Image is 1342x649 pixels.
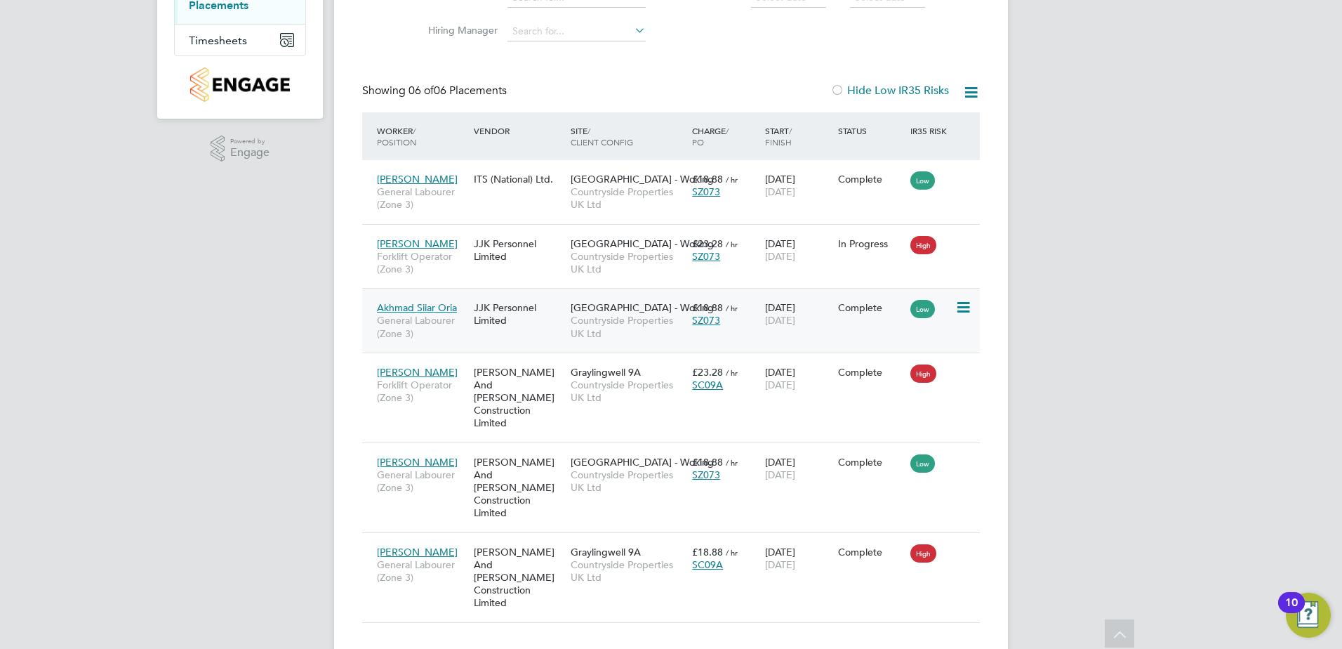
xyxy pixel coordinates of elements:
[377,366,458,379] span: [PERSON_NAME]
[692,237,723,250] span: £23.28
[470,294,567,334] div: JJK Personnel Limited
[377,558,467,584] span: General Labourer (Zone 3)
[838,237,904,250] div: In Progress
[377,456,458,468] span: [PERSON_NAME]
[571,456,714,468] span: [GEOGRAPHIC_DATA] - Woking
[377,250,467,275] span: Forklift Operator (Zone 3)
[377,468,467,494] span: General Labourer (Zone 3)
[835,118,908,143] div: Status
[689,118,762,155] div: Charge
[765,314,795,327] span: [DATE]
[692,173,723,185] span: £18.88
[571,379,685,404] span: Countryside Properties UK Ltd
[765,250,795,263] span: [DATE]
[189,34,247,47] span: Timesheets
[726,547,738,558] span: / hr
[838,456,904,468] div: Complete
[692,301,723,314] span: £18.88
[910,365,936,383] span: High
[838,366,904,379] div: Complete
[762,359,835,398] div: [DATE]
[765,379,795,391] span: [DATE]
[762,166,835,205] div: [DATE]
[910,300,935,318] span: Low
[362,84,510,98] div: Showing
[377,546,458,558] span: [PERSON_NAME]
[377,379,467,404] span: Forklift Operator (Zone 3)
[571,185,685,211] span: Countryside Properties UK Ltd
[571,546,641,558] span: Graylingwell 9A
[571,237,714,250] span: [GEOGRAPHIC_DATA] - Woking
[211,136,270,162] a: Powered byEngage
[692,125,729,147] span: / PO
[838,301,904,314] div: Complete
[1286,593,1331,638] button: Open Resource Center, 10 new notifications
[377,125,416,147] span: / Position
[408,84,507,98] span: 06 Placements
[692,456,723,468] span: £18.88
[470,539,567,617] div: [PERSON_NAME] And [PERSON_NAME] Construction Limited
[567,118,689,155] div: Site
[910,544,936,563] span: High
[377,301,457,314] span: Akhmad Siiar Oria
[373,358,980,370] a: [PERSON_NAME]Forklift Operator (Zone 3)[PERSON_NAME] And [PERSON_NAME] Construction LimitedGrayli...
[910,454,935,473] span: Low
[762,230,835,270] div: [DATE]
[373,294,980,306] a: Akhmad Siiar OriaGeneral Labourer (Zone 3)JJK Personnel Limited[GEOGRAPHIC_DATA] - WokingCountrys...
[571,125,633,147] span: / Client Config
[373,165,980,177] a: [PERSON_NAME]General Labourer (Zone 3)ITS (National) Ltd.[GEOGRAPHIC_DATA] - WokingCountryside Pr...
[470,166,567,192] div: ITS (National) Ltd.
[571,558,685,584] span: Countryside Properties UK Ltd
[762,539,835,578] div: [DATE]
[765,558,795,571] span: [DATE]
[174,67,306,102] a: Go to home page
[692,314,720,327] span: SZ073
[726,367,738,378] span: / hr
[571,301,714,314] span: [GEOGRAPHIC_DATA] - Woking
[692,468,720,481] span: SZ073
[765,185,795,198] span: [DATE]
[417,24,498,37] label: Hiring Manager
[571,173,714,185] span: [GEOGRAPHIC_DATA] - Woking
[907,118,955,143] div: IR35 Risk
[726,174,738,185] span: / hr
[373,538,980,550] a: [PERSON_NAME]General Labourer (Zone 3)[PERSON_NAME] And [PERSON_NAME] Construction LimitedGraylin...
[507,22,646,41] input: Search for...
[726,457,738,468] span: / hr
[838,173,904,185] div: Complete
[1285,603,1298,621] div: 10
[377,314,467,339] span: General Labourer (Zone 3)
[190,67,289,102] img: countryside-properties-logo-retina.png
[373,448,980,460] a: [PERSON_NAME]General Labourer (Zone 3)[PERSON_NAME] And [PERSON_NAME] Construction Limited[GEOGRA...
[408,84,434,98] span: 06 of
[470,230,567,270] div: JJK Personnel Limited
[692,379,723,391] span: SC09A
[571,250,685,275] span: Countryside Properties UK Ltd
[692,558,723,571] span: SC09A
[692,546,723,558] span: £18.88
[470,118,567,143] div: Vendor
[762,449,835,488] div: [DATE]
[571,468,685,494] span: Countryside Properties UK Ltd
[377,173,458,185] span: [PERSON_NAME]
[692,250,720,263] span: SZ073
[726,239,738,249] span: / hr
[230,136,270,147] span: Powered by
[830,84,949,98] label: Hide Low IR35 Risks
[692,185,720,198] span: SZ073
[692,366,723,379] span: £23.28
[838,546,904,558] div: Complete
[910,171,935,190] span: Low
[762,118,835,155] div: Start
[175,25,305,55] button: Timesheets
[377,185,467,211] span: General Labourer (Zone 3)
[910,236,936,254] span: High
[377,237,458,250] span: [PERSON_NAME]
[373,118,470,155] div: Worker
[571,366,641,379] span: Graylingwell 9A
[373,230,980,242] a: [PERSON_NAME]Forklift Operator (Zone 3)JJK Personnel Limited[GEOGRAPHIC_DATA] - WokingCountryside...
[765,468,795,481] span: [DATE]
[470,449,567,527] div: [PERSON_NAME] And [PERSON_NAME] Construction Limited
[726,303,738,313] span: / hr
[470,359,567,437] div: [PERSON_NAME] And [PERSON_NAME] Construction Limited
